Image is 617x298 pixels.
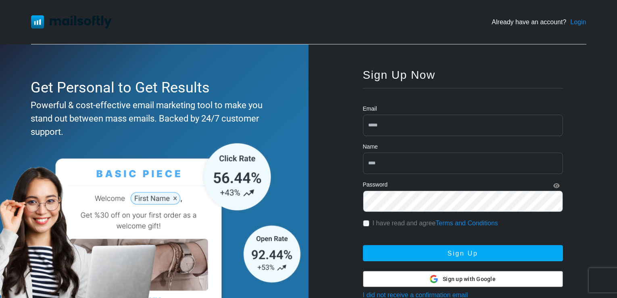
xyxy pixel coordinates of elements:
[363,271,563,287] button: Sign up with Google
[31,77,274,99] div: Get Personal to Get Results
[373,218,498,228] label: I have read and agree
[31,99,274,139] div: Powerful & cost-effective email marketing tool to make you stand out between mass emails. Backed ...
[553,183,560,189] i: Show Password
[363,105,377,113] label: Email
[363,69,436,81] span: Sign Up Now
[436,220,498,227] a: Terms and Conditions
[31,15,112,28] img: Mailsoftly
[363,180,388,189] label: Password
[492,17,586,27] div: Already have an account?
[363,143,378,151] label: Name
[363,245,563,261] button: Sign Up
[443,275,496,283] span: Sign up with Google
[570,17,586,27] a: Login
